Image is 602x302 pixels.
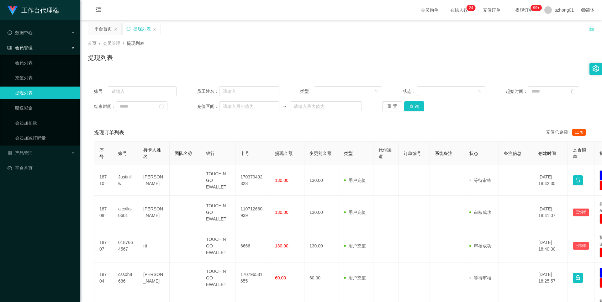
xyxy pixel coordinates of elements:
[127,41,144,46] span: 提现列表
[573,209,589,216] button: 已锁单
[8,45,33,50] span: 会员管理
[240,151,249,156] span: 卡号
[572,129,586,136] span: 1170
[8,30,12,35] i: 图标: check-circle-o
[533,165,568,196] td: [DATE] 18:42:35
[103,41,120,46] span: 会员管理
[94,229,113,263] td: 18707
[88,41,97,46] span: 首页
[447,8,471,12] span: 在线人数
[114,27,118,31] i: 图标: close
[469,178,491,183] span: 等待审核
[279,103,290,110] span: ~
[94,88,108,95] span: 账号：
[235,165,270,196] td: 170379492328
[546,129,588,136] div: 充值总金额：
[304,229,339,263] td: 130.00
[8,151,33,156] span: 产品管理
[573,242,589,250] button: 已锁单
[469,151,478,156] span: 状态
[21,0,59,20] h1: 工作台代理端
[15,72,75,84] a: 充值列表
[435,151,452,156] span: 系统备注
[309,151,331,156] span: 变更前金额
[159,104,164,109] i: 图标: calendar
[275,243,288,248] span: 130.00
[533,229,568,263] td: [DATE] 18:40:30
[235,263,270,293] td: 170796531655
[235,196,270,229] td: 110712660939
[113,196,138,229] td: alexlks0601
[378,147,392,159] span: 代付渠道
[533,196,568,229] td: [DATE] 18:41:07
[99,41,100,46] span: /
[344,151,353,156] span: 类型
[581,8,586,12] i: 图标: global
[123,41,124,46] span: /
[15,56,75,69] a: 会员列表
[573,147,586,159] span: 是否锁单
[153,27,156,31] i: 图标: close
[8,162,75,174] a: 图标: dashboard平台首页
[94,263,113,293] td: 18704
[15,132,75,144] a: 会员加减打码量
[201,229,235,263] td: TOUCH N GO EWALLET
[512,8,536,12] span: 提现订单
[592,65,599,72] i: 图标: setting
[206,151,215,156] span: 银行
[469,243,491,248] span: 审核成功
[469,275,491,280] span: 等待审核
[94,23,112,35] div: 平台首页
[275,151,293,156] span: 提现金额
[113,229,138,263] td: 0187664567
[15,102,75,114] a: 赠送彩金
[533,263,568,293] td: [DATE] 18:25:57
[219,101,279,111] input: 请输入最小值为
[8,151,12,155] i: 图标: appstore-o
[197,103,219,110] span: 充值区间：
[219,86,279,96] input: 请输入
[113,165,138,196] td: Justinllw
[138,263,170,293] td: [PERSON_NAME]
[344,210,366,215] span: 用户充值
[108,86,177,96] input: 请输入
[304,263,339,293] td: 60.00
[118,151,127,156] span: 账号
[403,88,417,95] span: 状态：
[99,147,104,159] span: 序号
[94,129,124,136] span: 提现订单列表
[531,5,542,11] sup: 1017
[344,243,366,248] span: 用户充值
[201,196,235,229] td: TOUCH N GO EWALLET
[300,88,314,95] span: 类型：
[138,229,170,263] td: rtt
[467,5,476,11] sup: 24
[478,89,482,94] i: 图标: down
[8,45,12,50] i: 图标: table
[538,151,556,156] span: 创建时间
[94,103,116,110] span: 结束时间：
[143,147,161,159] span: 持卡人姓名
[175,151,192,156] span: 团队名称
[404,151,421,156] span: 订单编号
[573,175,583,185] button: 图标: lock
[480,8,504,12] span: 充值订单
[201,165,235,196] td: TOUCH N GO EWALLET
[133,23,151,35] div: 提现列表
[138,196,170,229] td: [PERSON_NAME]
[344,275,366,280] span: 用户充值
[113,263,138,293] td: cssoh8686
[275,178,288,183] span: 130.00
[201,263,235,293] td: TOUCH N GO EWALLET
[15,117,75,129] a: 会员加扣款
[138,165,170,196] td: [PERSON_NAME]
[304,165,339,196] td: 130.00
[15,87,75,99] a: 提现列表
[275,275,286,280] span: 60.00
[344,178,366,183] span: 用户充值
[197,88,219,95] span: 员工姓名：
[471,5,473,11] p: 4
[469,5,471,11] p: 2
[290,101,362,111] input: 请输入最大值为
[504,151,521,156] span: 备注信息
